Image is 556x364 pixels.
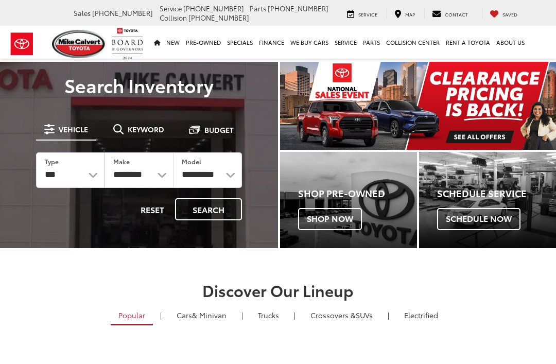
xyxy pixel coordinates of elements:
span: [PHONE_NUMBER] [188,13,249,22]
span: Budget [204,126,234,133]
span: Crossovers & [310,310,356,320]
span: Keyword [128,126,164,133]
span: Schedule Now [437,208,520,230]
span: Sales [74,8,91,18]
label: Model [182,157,201,166]
li: | [239,310,246,320]
section: Carousel section with vehicle pictures - may contain disclaimers. [280,62,556,150]
a: Cars [169,306,234,324]
span: Collision [160,13,187,22]
a: About Us [493,26,528,59]
a: Popular [111,306,153,325]
button: Reset [132,198,173,220]
li: | [158,310,164,320]
a: Trucks [250,306,287,324]
a: Rent a Toyota [443,26,493,59]
li: | [291,310,298,320]
a: Schedule Service Schedule Now [419,152,556,248]
a: Contact [424,9,476,19]
div: Toyota [280,152,417,248]
span: [PHONE_NUMBER] [183,4,244,13]
span: Shop Now [298,208,362,230]
span: Service [160,4,182,13]
label: Type [45,157,59,166]
span: Contact [445,11,468,18]
a: Finance [256,26,287,59]
span: & Minivan [192,310,227,320]
div: Toyota [419,152,556,248]
a: My Saved Vehicles [482,9,525,19]
a: Parts [360,26,383,59]
a: SUVs [303,306,380,324]
span: Map [405,11,415,18]
span: Parts [250,4,266,13]
a: Pre-Owned [183,26,224,59]
label: Make [113,157,130,166]
span: [PHONE_NUMBER] [268,4,328,13]
a: New [163,26,183,59]
h2: Discover Our Lineup [36,282,520,299]
a: Specials [224,26,256,59]
span: Vehicle [59,126,88,133]
img: Clearance Pricing Is Back [280,62,556,150]
a: Shop Pre-Owned Shop Now [280,152,417,248]
span: Service [358,11,377,18]
button: Search [175,198,242,220]
a: Service [332,26,360,59]
a: Electrified [396,306,446,324]
img: Toyota [3,27,41,61]
h4: Shop Pre-Owned [298,188,417,199]
div: carousel slide number 1 of 1 [280,62,556,150]
img: Mike Calvert Toyota [52,30,107,58]
li: | [385,310,392,320]
span: [PHONE_NUMBER] [92,8,153,18]
span: Saved [502,11,517,18]
a: Map [387,9,423,19]
a: Collision Center [383,26,443,59]
h3: Search Inventory [22,75,256,95]
a: WE BUY CARS [287,26,332,59]
h4: Schedule Service [437,188,556,199]
a: Service [339,9,385,19]
a: Home [151,26,163,59]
